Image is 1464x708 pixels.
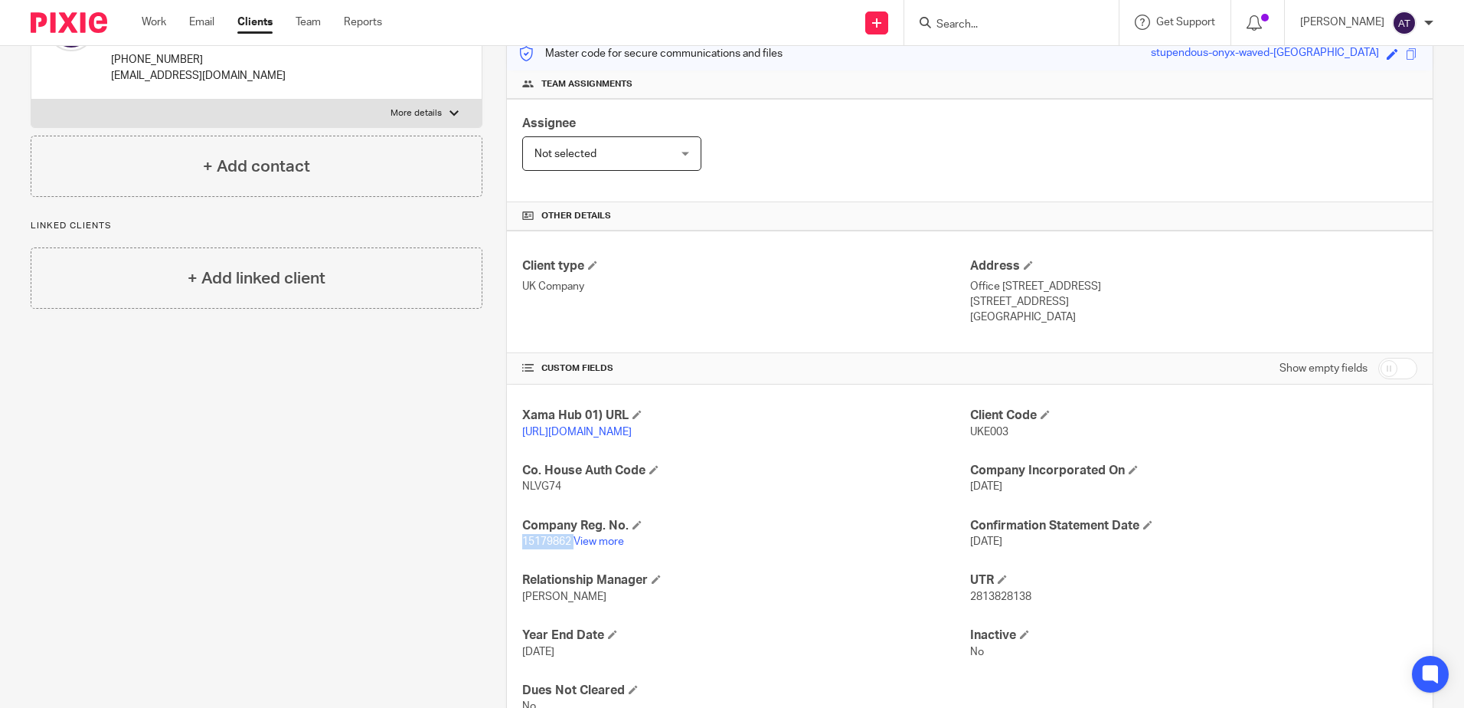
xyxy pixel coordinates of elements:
p: [PHONE_NUMBER] [111,52,286,67]
h4: Xama Hub 01) URL [522,408,969,424]
h4: + Add linked client [188,267,325,290]
span: 2813828138 [970,592,1031,602]
a: Team [296,15,321,30]
a: Reports [344,15,382,30]
h4: Client Code [970,408,1417,424]
h4: CUSTOM FIELDS [522,362,969,375]
span: [DATE] [522,647,554,657]
img: svg%3E [1392,11,1417,35]
p: [GEOGRAPHIC_DATA] [970,310,1417,325]
h4: UTR [970,572,1417,588]
p: More details [391,107,442,120]
span: NLVG74 [522,481,561,492]
a: [URL][DOMAIN_NAME] [522,427,632,438]
a: Clients [237,15,273,30]
span: [PERSON_NAME] [522,592,606,602]
h4: Co. House Auth Code [522,463,969,479]
h4: Year End Date [522,628,969,644]
span: [DATE] [970,481,1002,492]
span: 15179862 [522,536,571,547]
p: [EMAIL_ADDRESS][DOMAIN_NAME] [111,68,286,84]
span: UKE003 [970,427,1008,438]
span: Other details [541,210,611,222]
img: Pixie [31,12,107,33]
p: UK Company [522,279,969,294]
h4: Confirmation Statement Date [970,518,1417,534]
a: Email [189,15,214,30]
h4: Address [970,258,1417,274]
span: [DATE] [970,536,1002,547]
span: Not selected [534,149,596,159]
span: Team assignments [541,78,632,90]
h4: Company Incorporated On [970,463,1417,479]
input: Search [935,18,1073,32]
span: Assignee [522,117,576,129]
h4: Inactive [970,628,1417,644]
h4: Dues Not Cleared [522,683,969,699]
p: [PERSON_NAME] [1300,15,1384,30]
span: No [970,647,984,657]
div: stupendous-onyx-waved-[GEOGRAPHIC_DATA] [1151,45,1379,63]
p: Office [STREET_ADDRESS] [970,279,1417,294]
h4: Relationship Manager [522,572,969,588]
p: Master code for secure communications and files [518,46,783,61]
a: Work [142,15,166,30]
h4: Company Reg. No. [522,518,969,534]
p: Linked clients [31,220,482,232]
label: Show empty fields [1279,361,1368,376]
h4: + Add contact [203,155,310,179]
a: View more [574,536,624,547]
p: [STREET_ADDRESS] [970,294,1417,310]
h4: Client type [522,258,969,274]
span: Get Support [1156,17,1215,28]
